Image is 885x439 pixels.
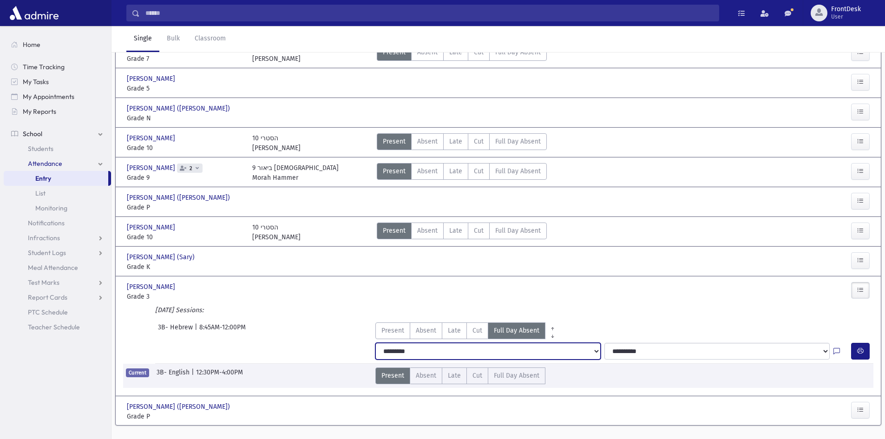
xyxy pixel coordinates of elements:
[127,223,177,232] span: [PERSON_NAME]
[127,133,177,143] span: [PERSON_NAME]
[417,226,438,236] span: Absent
[383,166,406,176] span: Present
[187,26,233,52] a: Classroom
[495,137,541,146] span: Full Day Absent
[472,371,482,380] span: Cut
[494,326,539,335] span: Full Day Absent
[545,322,560,330] a: All Prior
[28,219,65,227] span: Notifications
[28,263,78,272] span: Meal Attendance
[23,107,56,116] span: My Reports
[35,204,67,212] span: Monitoring
[4,230,111,245] a: Infractions
[127,54,243,64] span: Grade 7
[126,26,159,52] a: Single
[157,367,191,384] span: 3B- English
[4,320,111,334] a: Teacher Schedule
[4,156,111,171] a: Attendance
[140,5,719,21] input: Search
[28,308,68,316] span: PTC Schedule
[4,104,111,119] a: My Reports
[7,4,61,22] img: AdmirePro
[4,37,111,52] a: Home
[28,249,66,257] span: Student Logs
[23,92,74,101] span: My Appointments
[383,226,406,236] span: Present
[4,275,111,290] a: Test Marks
[416,371,436,380] span: Absent
[831,13,861,20] span: User
[127,232,243,242] span: Grade 10
[4,141,111,156] a: Students
[28,144,53,153] span: Students
[126,368,149,377] span: Current
[383,137,406,146] span: Present
[416,326,436,335] span: Absent
[375,367,545,384] div: AttTypes
[188,165,194,171] span: 2
[159,26,187,52] a: Bulk
[831,6,861,13] span: FrontDesk
[199,322,246,339] span: 8:45AM-12:00PM
[35,174,51,183] span: Entry
[28,278,59,287] span: Test Marks
[4,305,111,320] a: PTC Schedule
[23,40,40,49] span: Home
[377,223,547,242] div: AttTypes
[127,402,232,412] span: [PERSON_NAME] ([PERSON_NAME])
[127,143,243,153] span: Grade 10
[252,223,301,242] div: 10 הסטרי [PERSON_NAME]
[4,186,111,201] a: List
[4,74,111,89] a: My Tasks
[377,163,547,183] div: AttTypes
[472,326,482,335] span: Cut
[4,171,108,186] a: Entry
[417,137,438,146] span: Absent
[23,130,42,138] span: School
[448,326,461,335] span: Late
[494,371,539,380] span: Full Day Absent
[4,126,111,141] a: School
[4,260,111,275] a: Meal Attendance
[23,78,49,86] span: My Tasks
[375,322,560,339] div: AttTypes
[4,216,111,230] a: Notifications
[28,159,62,168] span: Attendance
[127,74,177,84] span: [PERSON_NAME]
[155,306,203,314] i: [DATE] Sessions:
[474,166,484,176] span: Cut
[4,59,111,74] a: Time Tracking
[127,193,232,203] span: [PERSON_NAME] ([PERSON_NAME])
[127,104,232,113] span: [PERSON_NAME] ([PERSON_NAME])
[28,293,67,301] span: Report Cards
[495,226,541,236] span: Full Day Absent
[158,322,195,339] span: 3B- Hebrew
[381,326,404,335] span: Present
[417,166,438,176] span: Absent
[127,252,197,262] span: [PERSON_NAME] (Sary)
[449,166,462,176] span: Late
[127,203,243,212] span: Grade P
[474,137,484,146] span: Cut
[449,226,462,236] span: Late
[252,44,301,64] div: 7A English [PERSON_NAME]
[127,163,177,173] span: [PERSON_NAME]
[35,189,46,197] span: List
[474,226,484,236] span: Cut
[127,113,243,123] span: Grade N
[23,63,65,71] span: Time Tracking
[4,201,111,216] a: Monitoring
[191,367,196,384] span: |
[195,322,199,339] span: |
[4,245,111,260] a: Student Logs
[127,173,243,183] span: Grade 9
[545,330,560,337] a: All Later
[127,412,243,421] span: Grade P
[377,133,547,153] div: AttTypes
[449,137,462,146] span: Late
[377,44,547,64] div: AttTypes
[28,323,80,331] span: Teacher Schedule
[127,262,243,272] span: Grade K
[4,290,111,305] a: Report Cards
[448,371,461,380] span: Late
